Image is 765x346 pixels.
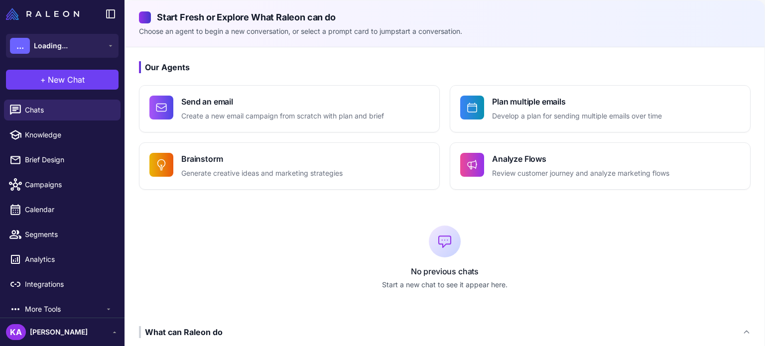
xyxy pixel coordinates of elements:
p: Develop a plan for sending multiple emails over time [492,111,662,122]
h4: Plan multiple emails [492,96,662,108]
span: Campaigns [25,179,113,190]
a: Campaigns [4,174,121,195]
p: Choose an agent to begin a new conversation, or select a prompt card to jumpstart a conversation. [139,26,751,37]
a: Knowledge [4,124,121,145]
a: Analytics [4,249,121,270]
h3: Our Agents [139,61,751,73]
a: Integrations [4,274,121,295]
p: Start a new chat to see it appear here. [139,279,751,290]
h4: Send an email [181,96,384,108]
span: Brief Design [25,154,113,165]
a: Segments [4,224,121,245]
img: Raleon Logo [6,8,79,20]
span: + [40,74,46,86]
span: Loading... [34,40,68,51]
span: Integrations [25,279,113,290]
button: BrainstormGenerate creative ideas and marketing strategies [139,142,440,190]
a: Chats [4,100,121,120]
span: More Tools [25,304,105,315]
span: Calendar [25,204,113,215]
h2: Start Fresh or Explore What Raleon can do [139,10,751,24]
p: No previous chats [139,265,751,277]
span: [PERSON_NAME] [30,327,88,338]
div: ... [10,38,30,54]
button: ...Loading... [6,34,119,58]
button: +New Chat [6,70,119,90]
button: Send an emailCreate a new email campaign from scratch with plan and brief [139,85,440,132]
span: Analytics [25,254,113,265]
h4: Brainstorm [181,153,343,165]
button: Analyze FlowsReview customer journey and analyze marketing flows [450,142,751,190]
p: Review customer journey and analyze marketing flows [492,168,669,179]
a: Calendar [4,199,121,220]
span: New Chat [48,74,85,86]
span: Segments [25,229,113,240]
p: Create a new email campaign from scratch with plan and brief [181,111,384,122]
a: Brief Design [4,149,121,170]
span: Chats [25,105,113,115]
span: Knowledge [25,129,113,140]
h4: Analyze Flows [492,153,669,165]
button: Plan multiple emailsDevelop a plan for sending multiple emails over time [450,85,751,132]
p: Generate creative ideas and marketing strategies [181,168,343,179]
a: Raleon Logo [6,8,83,20]
div: What can Raleon do [139,326,223,338]
div: KA [6,324,26,340]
